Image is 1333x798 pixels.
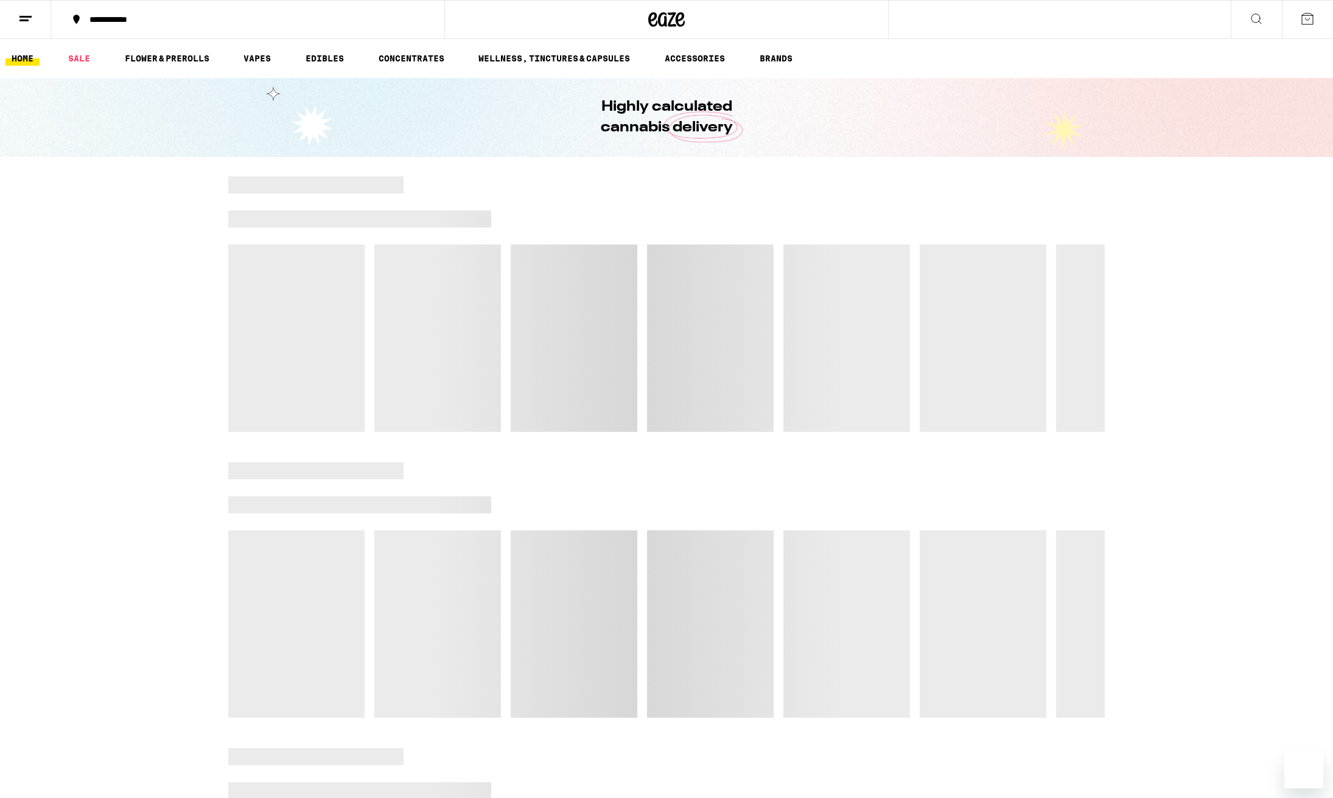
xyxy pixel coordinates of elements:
[299,51,350,66] a: EDIBLES
[119,51,215,66] a: FLOWER & PREROLLS
[5,51,40,66] a: HOME
[472,51,636,66] a: WELLNESS, TINCTURES & CAPSULES
[754,51,799,66] a: BRANDS
[62,51,96,66] a: SALE
[1284,749,1323,788] iframe: Button to launch messaging window
[659,51,731,66] a: ACCESSORIES
[237,51,277,66] a: VAPES
[373,51,450,66] a: CONCENTRATES
[566,97,767,138] h1: Highly calculated cannabis delivery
